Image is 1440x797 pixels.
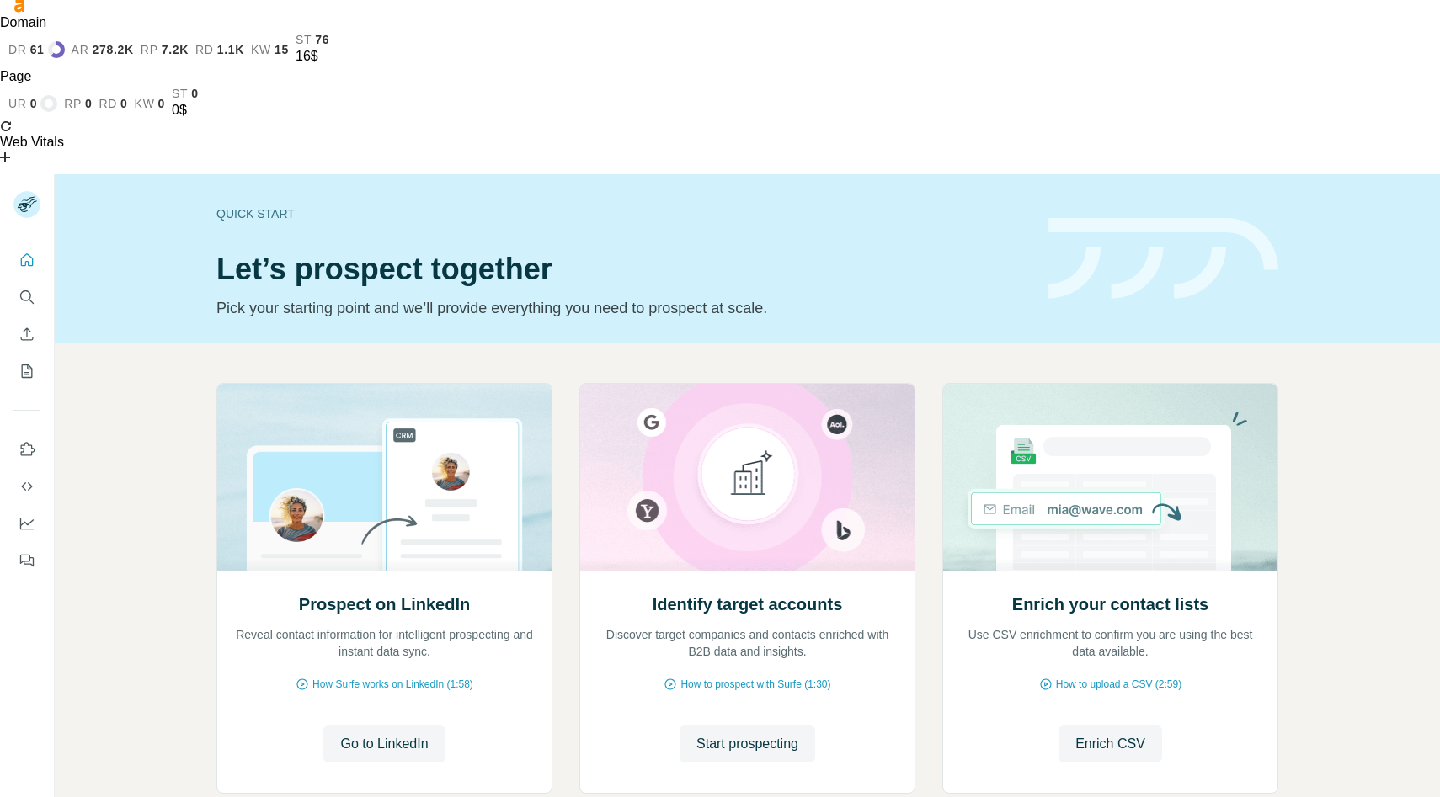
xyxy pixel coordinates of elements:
[1075,734,1145,754] span: Enrich CSV
[960,626,1261,660] p: Use CSV enrichment to confirm you are using the best data available.
[13,282,40,312] button: Search
[172,100,199,120] div: 0$
[217,43,244,56] span: 1.1K
[216,384,552,571] img: Prospect on LinkedIn
[315,33,329,46] span: 76
[135,97,165,110] a: kw0
[158,97,166,110] span: 0
[64,97,92,110] a: rp0
[72,43,134,56] a: ar278.2K
[13,471,40,502] button: Use Surfe API
[135,97,155,110] span: kw
[1012,592,1208,616] h2: Enrich your contact lists
[172,87,199,100] a: st0
[296,33,329,46] a: st76
[72,43,89,56] span: ar
[653,592,843,616] h2: Identify target accounts
[680,677,830,692] span: How to prospect with Surfe (1:30)
[323,725,445,762] button: Go to LinkedIn
[13,434,40,465] button: Use Surfe on LinkedIn
[234,626,535,660] p: Reveal contact information for intelligent prospecting and instant data sync.
[680,725,815,762] button: Start prospecting
[172,87,188,100] span: st
[312,677,473,692] span: How Surfe works on LinkedIn (1:58)
[942,384,1278,571] img: Enrich your contact lists
[296,33,312,46] span: st
[8,43,27,56] span: dr
[64,97,82,110] span: rp
[92,43,133,56] span: 278.2K
[8,41,65,58] a: dr61
[579,384,915,571] img: Identify target accounts
[251,43,271,56] span: kw
[30,97,38,110] span: 0
[597,626,898,660] p: Discover target companies and contacts enriched with B2B data and insights.
[8,97,27,110] span: ur
[299,592,470,616] h2: Prospect on LinkedIn
[216,252,1028,286] h1: Let’s prospect together
[340,734,428,754] span: Go to LinkedIn
[8,95,57,112] a: ur0
[275,43,289,56] span: 15
[296,46,329,66] div: 16$
[13,319,40,349] button: Enrich CSV
[13,245,40,275] button: Quick start
[13,508,40,539] button: Dashboard
[195,43,244,56] a: rd1.1K
[99,97,117,110] span: rd
[1059,725,1162,762] button: Enrich CSV
[141,43,189,56] a: rp7.2K
[13,545,40,576] button: Feedback
[195,43,214,56] span: rd
[85,97,93,110] span: 0
[216,296,1028,320] p: Pick your starting point and we’ll provide everything you need to prospect at scale.
[99,97,127,110] a: rd0
[1056,677,1181,692] span: How to upload a CSV (2:59)
[120,97,128,110] span: 0
[696,734,798,754] span: Start prospecting
[30,43,45,56] span: 61
[13,356,40,386] button: My lists
[191,87,199,100] span: 0
[162,43,189,56] span: 7.2K
[216,205,1028,222] div: Quick start
[141,43,158,56] span: rp
[1048,218,1278,300] img: banner
[251,43,289,56] a: kw15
